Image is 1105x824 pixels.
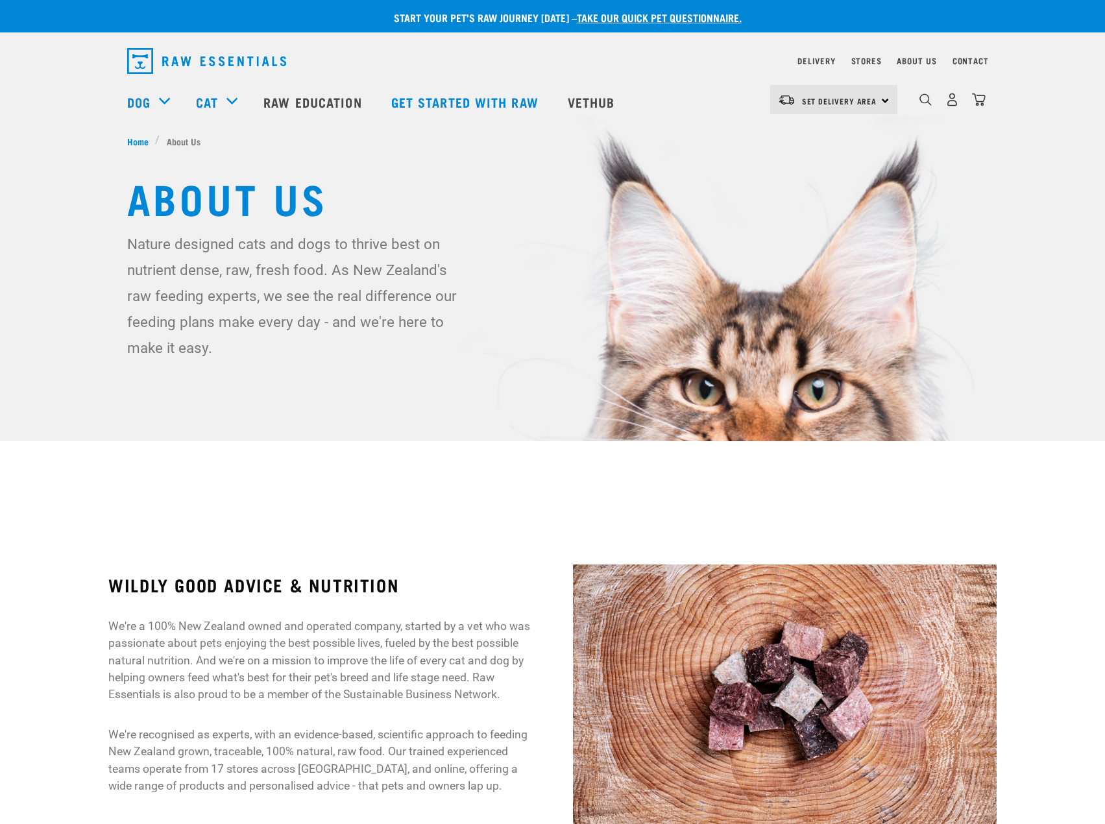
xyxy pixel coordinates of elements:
[945,93,959,106] img: user.png
[127,174,978,221] h1: About Us
[196,92,218,112] a: Cat
[127,92,151,112] a: Dog
[797,58,835,63] a: Delivery
[108,726,531,795] p: We're recognised as experts, with an evidence-based, scientific approach to feeding New Zealand g...
[250,76,378,128] a: Raw Education
[802,99,877,103] span: Set Delivery Area
[555,76,631,128] a: Vethub
[851,58,882,63] a: Stores
[577,14,742,20] a: take our quick pet questionnaire.
[117,43,989,79] nav: dropdown navigation
[953,58,989,63] a: Contact
[127,134,978,148] nav: breadcrumbs
[127,134,156,148] a: Home
[127,134,149,148] span: Home
[127,48,286,74] img: Raw Essentials Logo
[778,94,795,106] img: van-moving.png
[108,618,531,703] p: We're a 100% New Zealand owned and operated company, started by a vet who was passionate about pe...
[897,58,936,63] a: About Us
[972,93,986,106] img: home-icon@2x.png
[127,231,468,361] p: Nature designed cats and dogs to thrive best on nutrient dense, raw, fresh food. As New Zealand's...
[378,76,555,128] a: Get started with Raw
[919,93,932,106] img: home-icon-1@2x.png
[108,575,531,595] h3: WILDLY GOOD ADVICE & NUTRITION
